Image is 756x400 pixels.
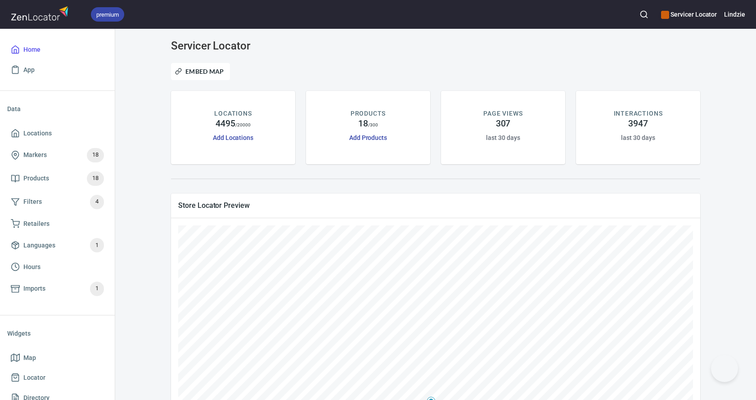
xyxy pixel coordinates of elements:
span: Retailers [23,218,49,229]
p: / 300 [368,121,378,128]
span: Hours [23,261,40,273]
span: 4 [90,197,104,207]
h4: 4495 [216,118,235,129]
a: Add Locations [213,134,253,141]
h6: Servicer Locator [661,9,717,19]
img: zenlocator [11,4,71,23]
span: Locator [23,372,45,383]
p: PRODUCTS [351,109,386,118]
span: App [23,64,35,76]
span: 18 [87,150,104,160]
li: Data [7,98,108,120]
button: Embed Map [171,63,230,80]
h3: Servicer Locator [171,40,340,52]
a: Hours [7,257,108,277]
h4: 3947 [628,118,648,129]
a: Retailers [7,214,108,234]
span: Imports [23,283,45,294]
h6: Lindzie [724,9,745,19]
p: / 20000 [235,121,251,128]
span: 1 [90,283,104,294]
span: Embed Map [177,66,224,77]
li: Widgets [7,323,108,344]
a: App [7,60,108,80]
span: Map [23,352,36,364]
p: PAGE VIEWS [483,109,522,118]
a: Languages1 [7,234,108,257]
p: INTERACTIONS [614,109,663,118]
span: Home [23,44,40,55]
h6: last 30 days [486,133,520,143]
p: LOCATIONS [214,109,252,118]
span: Filters [23,196,42,207]
a: Filters4 [7,190,108,214]
a: Markers18 [7,144,108,167]
button: color-CE600E [661,11,669,19]
button: Lindzie [724,4,745,24]
a: Add Products [349,134,387,141]
span: premium [91,10,124,19]
span: Markers [23,149,47,161]
a: Home [7,40,108,60]
h6: last 30 days [621,133,655,143]
div: premium [91,7,124,22]
span: Store Locator Preview [178,201,693,210]
a: Locations [7,123,108,144]
span: 18 [87,173,104,184]
a: Locator [7,368,108,388]
span: Languages [23,240,55,251]
span: 1 [90,240,104,251]
a: Products18 [7,167,108,190]
span: Locations [23,128,52,139]
a: Map [7,348,108,368]
span: Products [23,173,49,184]
h4: 307 [496,118,511,129]
h4: 18 [358,118,368,129]
div: Manage your apps [661,4,717,24]
a: Imports1 [7,277,108,301]
iframe: Help Scout Beacon - Open [711,355,738,382]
